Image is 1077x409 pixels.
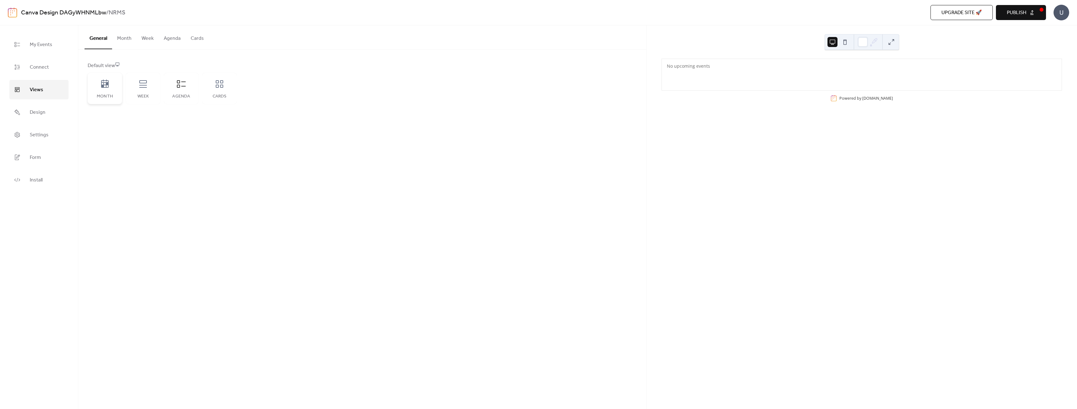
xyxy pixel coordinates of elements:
button: Week [137,25,159,49]
a: Canva Design DAGyWHNMLbw [21,7,106,19]
div: U [1054,5,1069,20]
b: NRMS [109,7,126,19]
a: My Events [9,35,69,54]
b: / [106,7,109,19]
span: Views [30,85,43,95]
img: logo [8,8,17,18]
span: Upgrade site 🚀 [941,9,982,17]
a: Views [9,80,69,99]
div: Agenda [170,94,192,99]
a: Design [9,102,69,122]
div: No upcoming events [667,63,1057,69]
a: [DOMAIN_NAME] [862,96,893,101]
button: General [85,25,112,49]
a: Settings [9,125,69,144]
span: Form [30,153,41,163]
button: Upgrade site 🚀 [930,5,993,20]
span: Design [30,107,45,118]
a: Connect [9,57,69,77]
span: Settings [30,130,49,140]
div: Week [132,94,154,99]
span: My Events [30,40,52,50]
a: Install [9,170,69,190]
button: Month [112,25,137,49]
div: Month [94,94,116,99]
span: Connect [30,62,49,72]
span: Publish [1007,9,1026,17]
a: Form [9,148,69,167]
button: Cards [186,25,209,49]
span: Install [30,175,43,185]
div: Default view [88,62,636,70]
div: Powered by [839,96,893,101]
button: Publish [996,5,1046,20]
div: Cards [209,94,230,99]
button: Agenda [159,25,186,49]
